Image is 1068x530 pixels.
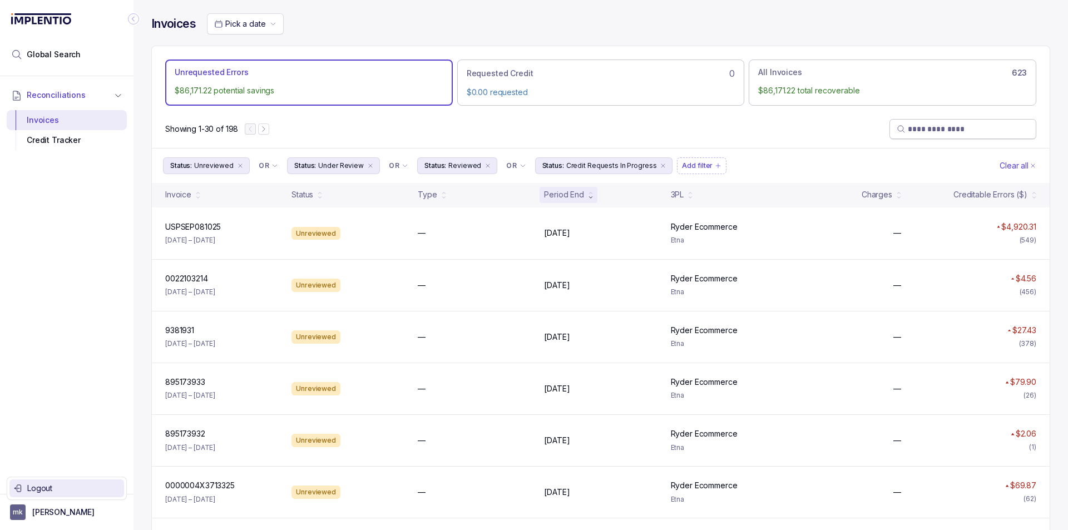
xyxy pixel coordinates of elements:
[862,189,892,200] div: Charges
[418,435,426,446] p: —
[544,331,570,343] p: [DATE]
[16,130,118,150] div: Credit Tracker
[1020,286,1036,298] div: (456)
[671,221,738,232] p: Ryder Ecommerce
[418,227,426,239] p: —
[366,161,375,170] div: remove content
[170,160,192,171] p: Status:
[1012,325,1036,336] p: $27.43
[165,377,205,388] p: 895173933
[291,486,340,499] div: Unreviewed
[165,494,215,505] p: [DATE] – [DATE]
[165,123,238,135] p: Showing 1-30 of 198
[165,273,208,284] p: 0022103214
[259,161,278,170] li: Filter Chip Connector undefined
[671,390,784,401] p: Etna
[151,16,196,32] h4: Invoices
[1023,390,1036,401] div: (26)
[291,330,340,344] div: Unreviewed
[671,286,784,298] p: Etna
[165,60,1036,105] ul: Action Tab Group
[671,189,684,200] div: 3PL
[27,90,86,101] span: Reconciliations
[1019,338,1036,349] div: (378)
[659,161,667,170] div: remove content
[165,286,215,298] p: [DATE] – [DATE]
[535,157,673,174] button: Filter Chip Credit Requests In Progress
[953,189,1027,200] div: Creditable Errors ($)
[467,68,533,79] p: Requested Credit
[389,161,408,170] li: Filter Chip Connector undefined
[165,235,215,246] p: [DATE] – [DATE]
[671,273,738,284] p: Ryder Ecommerce
[544,435,570,446] p: [DATE]
[163,157,250,174] li: Filter Chip Unreviewed
[175,85,443,96] p: $86,171.22 potential savings
[1005,381,1008,384] img: red pointer upwards
[506,161,526,170] li: Filter Chip Connector undefined
[16,110,118,130] div: Invoices
[384,158,413,174] button: Filter Chip Connector undefined
[165,221,221,232] p: USPSEP081025
[671,428,738,439] p: Ryder Ecommerce
[1001,221,1036,232] p: $4,920.31
[291,227,340,240] div: Unreviewed
[291,434,340,447] div: Unreviewed
[165,428,205,439] p: 895173932
[214,18,265,29] search: Date Range Picker
[566,160,657,171] p: Credit Requests In Progress
[1010,480,1036,491] p: $69.87
[294,160,316,171] p: Status:
[671,494,784,505] p: Etna
[175,67,248,78] p: Unrequested Errors
[165,189,191,200] div: Invoice
[467,67,735,80] div: 0
[544,383,570,394] p: [DATE]
[1011,278,1014,280] img: red pointer upwards
[677,157,726,174] button: Filter Chip Add filter
[671,325,738,336] p: Ryder Ecommerce
[32,507,95,518] p: [PERSON_NAME]
[893,227,901,239] p: —
[418,280,426,291] p: —
[1016,273,1036,284] p: $4.56
[1020,235,1036,246] div: (549)
[544,487,570,498] p: [DATE]
[27,483,120,494] p: Logout
[893,280,901,291] p: —
[318,160,364,171] p: Under Review
[291,382,340,395] div: Unreviewed
[1016,428,1036,439] p: $2.06
[544,280,570,291] p: [DATE]
[7,83,127,107] button: Reconciliations
[258,123,269,135] button: Next Page
[389,161,399,170] p: OR
[997,225,1000,228] img: red pointer upwards
[1012,68,1027,77] h6: 623
[418,383,426,394] p: —
[1010,377,1036,388] p: $79.90
[259,161,269,170] p: OR
[893,487,901,498] p: —
[287,157,380,174] button: Filter Chip Under Review
[291,189,313,200] div: Status
[236,161,245,170] div: remove content
[1007,329,1011,332] img: red pointer upwards
[254,158,283,174] button: Filter Chip Connector undefined
[997,157,1039,174] button: Clear Filters
[483,161,492,170] div: remove content
[893,435,901,446] p: —
[671,480,738,491] p: Ryder Ecommerce
[671,338,784,349] p: Etna
[1011,433,1014,435] img: red pointer upwards
[27,49,81,60] span: Global Search
[165,123,238,135] div: Remaining page entries
[194,160,234,171] p: Unreviewed
[417,157,497,174] button: Filter Chip Reviewed
[544,189,584,200] div: Period End
[1029,442,1036,453] div: (1)
[1005,484,1008,487] img: red pointer upwards
[502,158,530,174] button: Filter Chip Connector undefined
